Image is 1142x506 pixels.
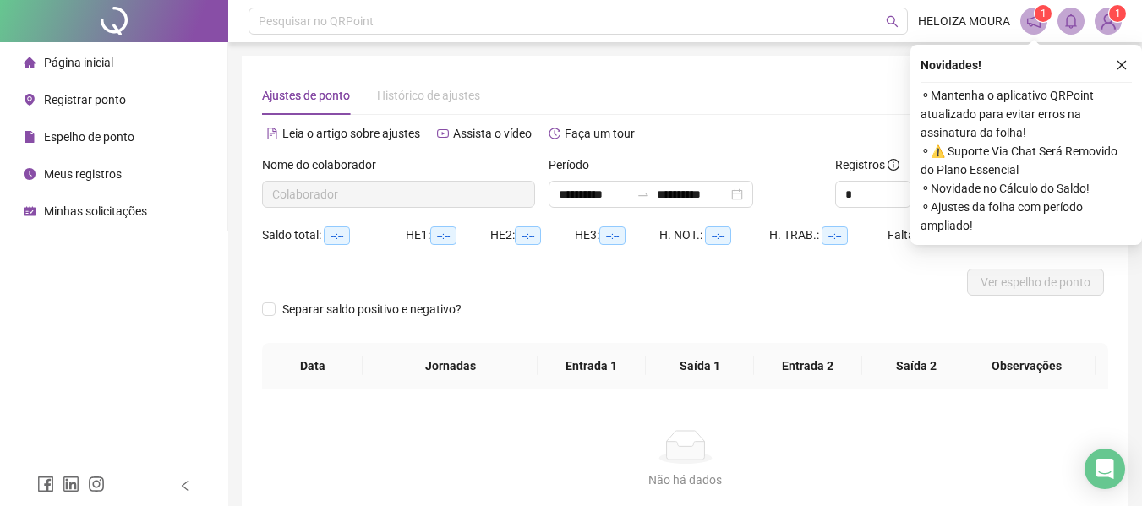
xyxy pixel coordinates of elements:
span: file [24,131,36,143]
span: Registros [835,155,899,174]
th: Observações [958,343,1096,389]
span: left [179,480,191,492]
span: ⚬ Mantenha o aplicativo QRPoint atualizado para evitar erros na assinatura da folha! [921,86,1132,142]
span: --:-- [599,226,626,245]
div: Open Intercom Messenger [1085,449,1125,489]
label: Período [549,155,600,174]
div: H. NOT.: [659,226,769,245]
div: Não há dados [282,471,1088,489]
span: Observações [971,356,1082,375]
th: Entrada 2 [754,343,862,389]
span: notification [1026,14,1041,29]
span: file-text [266,128,278,139]
span: Meus registros [44,167,122,181]
label: Nome do colaborador [262,155,387,174]
div: HE 3: [575,226,659,245]
span: ⚬ Ajustes da folha com período ampliado! [921,198,1132,235]
span: youtube [437,128,449,139]
img: 91886 [1096,8,1121,34]
span: Leia o artigo sobre ajustes [282,127,420,140]
span: --:-- [705,226,731,245]
span: Novidades ! [921,56,981,74]
span: Faça um tour [565,127,635,140]
span: Separar saldo positivo e negativo? [276,300,468,318]
span: bell [1063,14,1079,29]
button: Ver espelho de ponto [967,269,1104,296]
span: swap-right [637,188,650,201]
span: clock-circle [24,168,36,180]
div: Saldo total: [262,226,406,245]
span: Faltas: [888,228,926,242]
span: environment [24,94,36,106]
span: home [24,57,36,68]
span: Assista o vídeo [453,127,532,140]
div: H. TRAB.: [769,226,888,245]
th: Saída 2 [862,343,970,389]
span: linkedin [63,476,79,492]
span: Registrar ponto [44,93,126,106]
span: info-circle [888,159,899,171]
span: HELOIZA MOURA [918,12,1010,30]
span: schedule [24,205,36,217]
span: --:-- [515,226,541,245]
th: Data [262,343,363,389]
span: to [637,188,650,201]
sup: Atualize o seu contato no menu Meus Dados [1109,5,1126,22]
span: close [1116,59,1128,71]
th: Entrada 1 [538,343,646,389]
span: 1 [1115,8,1121,19]
span: Minhas solicitações [44,204,147,218]
span: --:-- [822,226,848,245]
th: Saída 1 [646,343,754,389]
span: Página inicial [44,56,113,69]
span: ⚬ Novidade no Cálculo do Saldo! [921,179,1132,198]
th: Jornadas [363,343,537,389]
span: facebook [37,476,54,492]
span: 1 [1041,8,1046,19]
span: --:-- [324,226,350,245]
span: instagram [88,476,105,492]
sup: 1 [1035,5,1052,22]
span: --:-- [430,226,456,245]
span: search [886,15,899,28]
span: ⚬ ⚠️ Suporte Via Chat Será Removido do Plano Essencial [921,142,1132,179]
span: history [549,128,560,139]
span: Histórico de ajustes [377,89,480,102]
span: Ajustes de ponto [262,89,350,102]
span: Espelho de ponto [44,130,134,144]
div: HE 1: [406,226,490,245]
div: HE 2: [490,226,575,245]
